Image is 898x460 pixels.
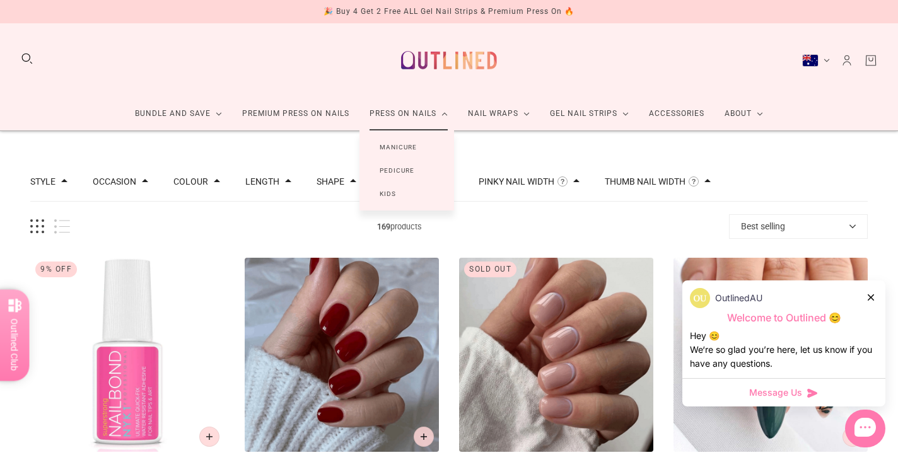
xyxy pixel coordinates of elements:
button: Filter by Occasion [93,177,136,186]
button: Add to cart [843,427,863,447]
button: Australia [802,54,830,67]
div: Sold out [464,262,516,277]
button: Filter by Length [245,177,279,186]
button: Add to cart [414,427,434,447]
button: Best selling [729,214,868,239]
a: Cart [864,54,878,67]
img: data:image/png;base64,iVBORw0KGgoAAAANSUhEUgAAACQAAAAkCAYAAADhAJiYAAAC6klEQVR4AexVS2gUQRB9M7Ozs79... [690,288,710,308]
div: 🎉 Buy 4 Get 2 Free ALL Gel Nail Strips & Premium Press On 🔥 [324,5,574,18]
p: OutlinedAU [715,291,762,305]
a: Bundle and Save [125,97,232,130]
button: Search [20,52,34,66]
a: Press On Nails [359,97,458,130]
a: Account [840,54,854,67]
span: Message Us [749,386,802,399]
button: Add to cart [199,427,219,447]
div: Hey 😊 We‘re so glad you’re here, let us know if you have any questions. [690,329,878,371]
a: Pedicure [359,159,434,182]
button: Grid view [30,219,44,234]
div: 9% Off [35,262,77,277]
button: Filter by Colour [173,177,208,186]
button: Filter by Thumb Nail Width [605,177,685,186]
a: Accessories [639,97,714,130]
b: 169 [377,222,390,231]
img: Scarlet Flame-Press on Manicure-Outlined [245,258,439,452]
p: Welcome to Outlined 😊 [690,311,878,325]
button: Filter by Style [30,177,55,186]
button: List view [54,219,70,234]
a: About [714,97,773,130]
a: Manicure [359,135,437,159]
button: Filter by Pinky Nail Width [479,177,554,186]
a: Premium Press On Nails [232,97,359,130]
button: Filter by Shape [317,177,344,186]
a: Nail Wraps [458,97,540,130]
a: Gel Nail Strips [540,97,639,130]
span: products [70,220,729,233]
img: Throw It On-Press on Manicure-Outlined [459,258,653,452]
a: Outlined [394,33,504,87]
a: Kids [359,182,416,205]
